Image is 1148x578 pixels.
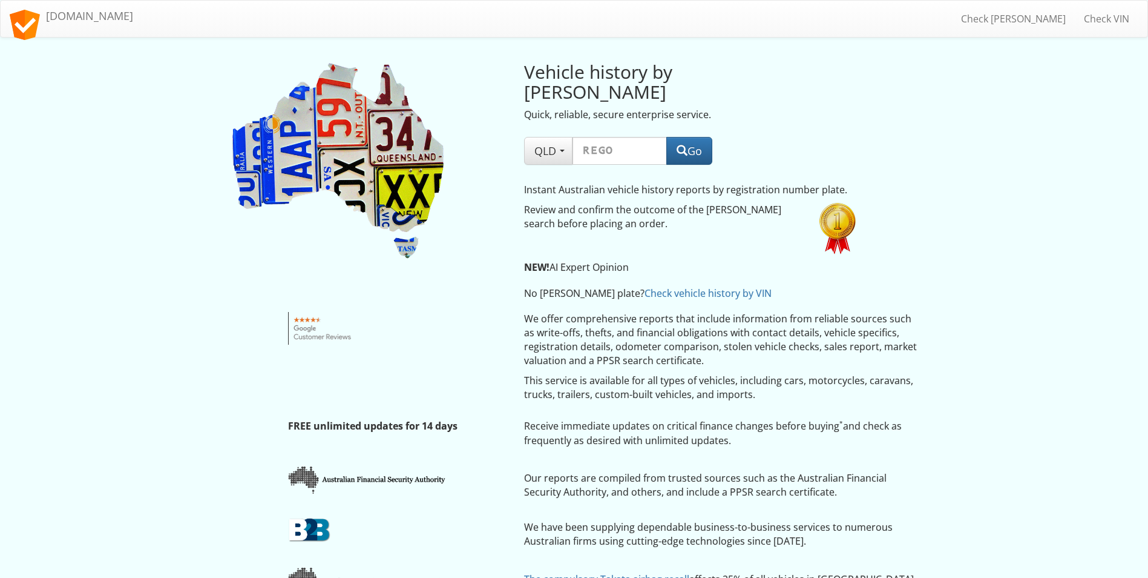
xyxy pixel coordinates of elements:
[1075,4,1138,34] a: Check VIN
[572,137,667,165] input: Rego
[524,261,549,274] strong: NEW!
[229,62,447,261] img: Rego Check
[524,203,801,231] p: Review and confirm the outcome of the [PERSON_NAME] search before placing an order.
[524,374,919,402] p: This service is available for all types of vehicles, including cars, motorcycles, caravans, truck...
[524,312,919,367] p: We offer comprehensive reports that include information from reliable sources such as write-offs,...
[288,312,358,345] img: Google customer reviews
[524,137,572,165] button: QLD
[288,465,447,494] img: afsa.png
[819,203,856,254] img: 60xNx1st.png.pagespeed.ic.W35WbnTSpj.webp
[666,137,712,165] button: Go
[645,287,772,300] a: Check vehicle history by VIN
[524,471,919,499] p: Our reports are compiled from trusted sources such as the Australian Financial Security Authority...
[288,517,330,542] img: b2b.png
[524,287,860,301] p: No [PERSON_NAME] plate?
[10,10,40,40] img: logo.svg
[524,108,801,122] p: Quick, reliable, secure enterprise service.
[952,4,1075,34] a: Check [PERSON_NAME]
[534,144,562,158] span: QLD
[524,183,860,197] p: Instant Australian vehicle history reports by registration number plate.
[524,62,801,102] h2: Vehicle history by [PERSON_NAME]
[524,419,919,447] p: Receive immediate updates on critical finance changes before buying and check as frequently as de...
[1,1,142,31] a: [DOMAIN_NAME]
[524,261,860,274] p: AI Expert Opinion
[524,520,919,548] p: We have been supplying dependable business-to-business services to numerous Australian firms usin...
[288,419,458,433] strong: FREE unlimited updates for 14 days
